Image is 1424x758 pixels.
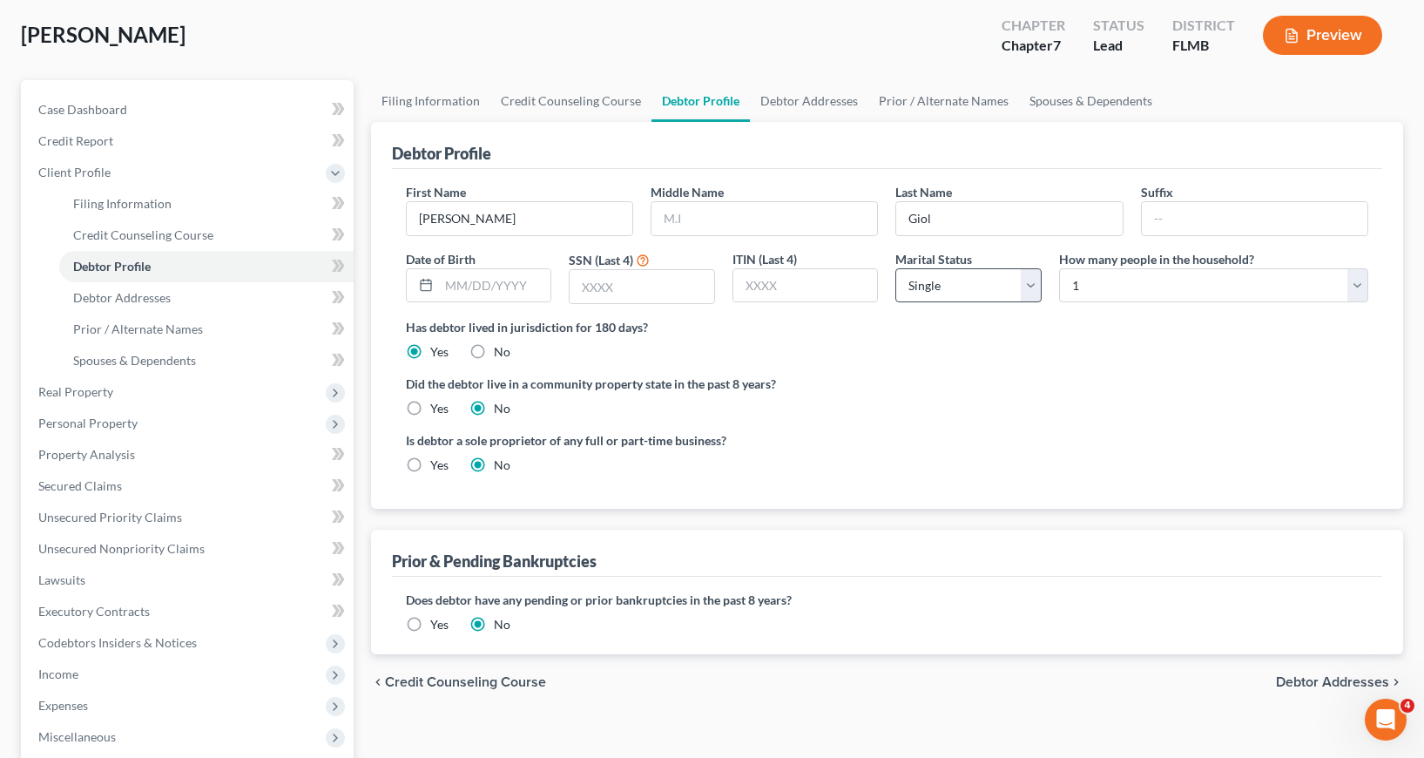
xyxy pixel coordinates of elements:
[38,572,85,587] span: Lawsuits
[1002,16,1065,36] div: Chapter
[24,470,354,502] a: Secured Claims
[59,345,354,376] a: Spouses & Dependents
[1263,16,1382,55] button: Preview
[1093,36,1144,56] div: Lead
[1053,37,1061,53] span: 7
[73,227,213,242] span: Credit Counseling Course
[38,635,197,650] span: Codebtors Insiders & Notices
[406,431,879,450] label: Is debtor a sole proprietor of any full or part-time business?
[21,22,186,47] span: [PERSON_NAME]
[1141,183,1173,201] label: Suffix
[1019,80,1163,122] a: Spouses & Dependents
[430,400,449,417] label: Yes
[392,551,597,572] div: Prior & Pending Bankruptcies
[406,250,476,268] label: Date of Birth
[430,616,449,633] label: Yes
[38,698,88,713] span: Expenses
[371,675,546,689] button: chevron_left Credit Counseling Course
[24,439,354,470] a: Property Analysis
[406,318,1368,336] label: Has debtor lived in jurisdiction for 180 days?
[750,80,868,122] a: Debtor Addresses
[24,125,354,157] a: Credit Report
[1276,675,1389,689] span: Debtor Addresses
[1400,699,1414,713] span: 4
[570,270,714,303] input: XXXX
[732,250,797,268] label: ITIN (Last 4)
[406,375,1368,393] label: Did the debtor live in a community property state in the past 8 years?
[1059,250,1254,268] label: How many people in the household?
[1172,16,1235,36] div: District
[430,343,449,361] label: Yes
[1093,16,1144,36] div: Status
[868,80,1019,122] a: Prior / Alternate Names
[895,250,972,268] label: Marital Status
[73,321,203,336] span: Prior / Alternate Names
[494,616,510,633] label: No
[385,675,546,689] span: Credit Counseling Course
[38,416,138,430] span: Personal Property
[494,457,510,474] label: No
[1365,699,1407,741] iframe: Intercom live chat
[733,269,878,302] input: XXXX
[651,80,750,122] a: Debtor Profile
[439,269,551,302] input: MM/DD/YYYY
[1389,675,1403,689] i: chevron_right
[895,183,952,201] label: Last Name
[59,220,354,251] a: Credit Counseling Course
[24,94,354,125] a: Case Dashboard
[392,143,491,164] div: Debtor Profile
[38,102,127,117] span: Case Dashboard
[1276,675,1403,689] button: Debtor Addresses chevron_right
[59,314,354,345] a: Prior / Alternate Names
[569,251,633,269] label: SSN (Last 4)
[73,259,151,274] span: Debtor Profile
[38,667,78,681] span: Income
[38,604,150,619] span: Executory Contracts
[38,729,116,744] span: Miscellaneous
[651,202,877,235] input: M.I
[73,196,172,211] span: Filing Information
[38,541,205,556] span: Unsecured Nonpriority Claims
[38,447,135,462] span: Property Analysis
[1002,36,1065,56] div: Chapter
[24,533,354,565] a: Unsecured Nonpriority Claims
[494,343,510,361] label: No
[1172,36,1235,56] div: FLMB
[896,202,1122,235] input: --
[1142,202,1367,235] input: --
[406,591,1368,609] label: Does debtor have any pending or prior bankruptcies in the past 8 years?
[38,165,111,179] span: Client Profile
[490,80,651,122] a: Credit Counseling Course
[73,290,171,305] span: Debtor Addresses
[59,282,354,314] a: Debtor Addresses
[59,251,354,282] a: Debtor Profile
[38,384,113,399] span: Real Property
[406,183,466,201] label: First Name
[407,202,632,235] input: --
[73,353,196,368] span: Spouses & Dependents
[494,400,510,417] label: No
[24,502,354,533] a: Unsecured Priority Claims
[371,675,385,689] i: chevron_left
[371,80,490,122] a: Filing Information
[38,133,113,148] span: Credit Report
[59,188,354,220] a: Filing Information
[38,478,122,493] span: Secured Claims
[38,510,182,525] span: Unsecured Priority Claims
[24,596,354,627] a: Executory Contracts
[430,457,449,474] label: Yes
[24,565,354,596] a: Lawsuits
[651,183,724,201] label: Middle Name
